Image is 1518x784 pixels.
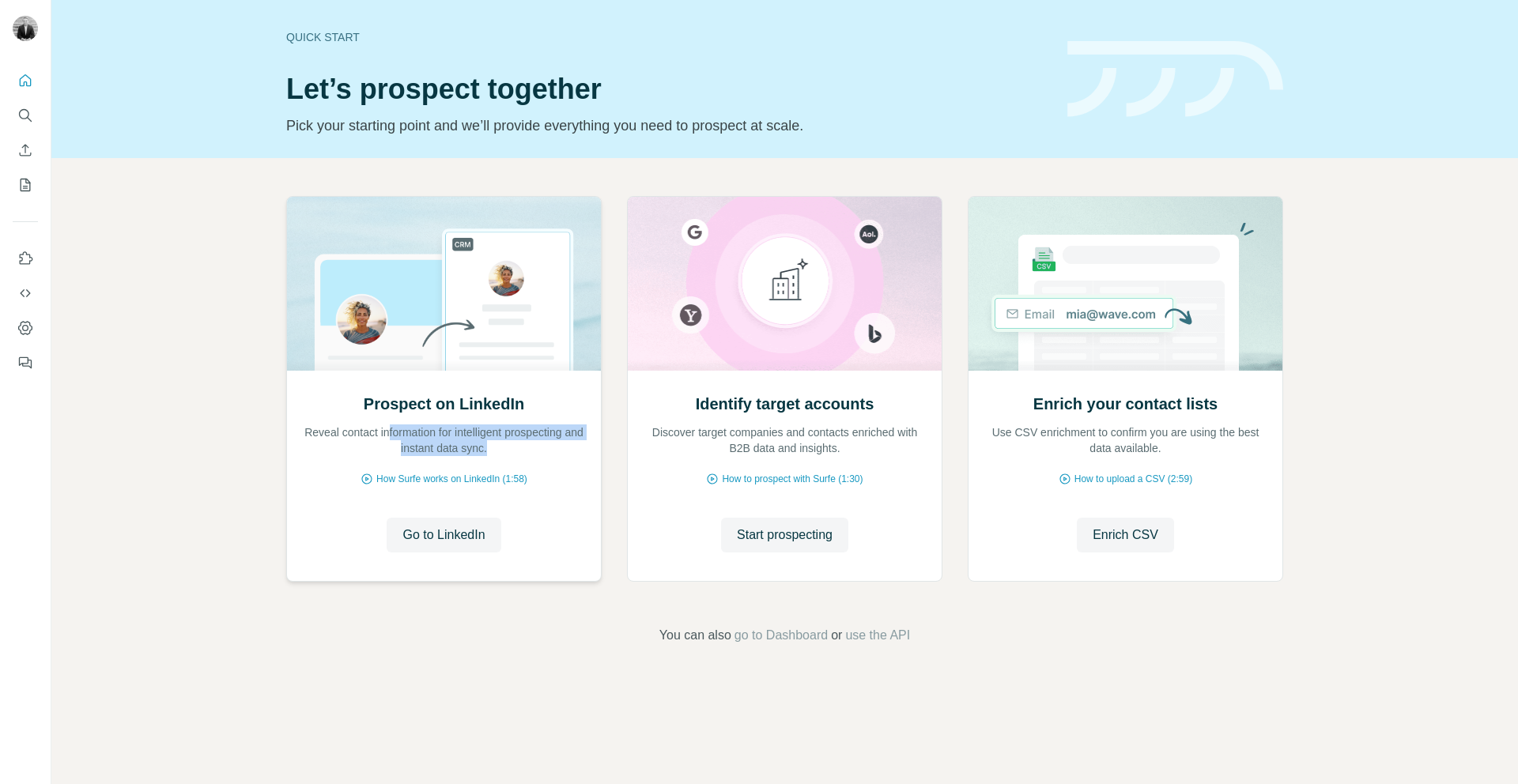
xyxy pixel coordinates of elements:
span: or [831,626,842,645]
p: Use CSV enrichment to confirm you are using the best data available. [984,424,1267,456]
span: How Surfe works on LinkedIn (1:58) [376,472,527,486]
img: Avatar [13,16,38,41]
span: How to upload a CSV (2:59) [1074,472,1192,486]
p: Pick your starting point and we’ll provide everything you need to prospect at scale. [286,115,1048,137]
button: Start prospecting [721,518,848,552]
div: Quick start [286,29,1048,45]
h2: Enrich your contact lists [1033,393,1218,415]
button: Feedback [13,349,38,377]
button: Use Surfe on LinkedIn [13,244,38,273]
img: banner [1067,41,1283,118]
button: Quick start [13,66,38,95]
span: Go to LinkedIn [402,526,485,545]
img: Prospect on LinkedIn [286,197,602,371]
button: Go to LinkedIn [387,518,500,552]
button: Use Surfe API [13,279,38,307]
button: My lists [13,171,38,199]
button: Dashboard [13,314,38,342]
img: Identify target accounts [627,197,942,371]
span: You can also [659,626,731,645]
h2: Prospect on LinkedIn [364,393,524,415]
button: Enrich CSV [13,136,38,164]
span: Start prospecting [737,526,833,545]
p: Reveal contact information for intelligent prospecting and instant data sync. [303,424,585,456]
p: Discover target companies and contacts enriched with B2B data and insights. [644,424,926,456]
button: use the API [845,626,910,645]
img: Enrich your contact lists [968,197,1283,371]
button: Search [13,101,38,130]
button: go to Dashboard [734,626,828,645]
h2: Identify target accounts [696,393,874,415]
span: How to prospect with Surfe (1:30) [722,472,863,486]
span: Enrich CSV [1093,526,1158,545]
h1: Let’s prospect together [286,73,1048,105]
button: Enrich CSV [1077,518,1174,552]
